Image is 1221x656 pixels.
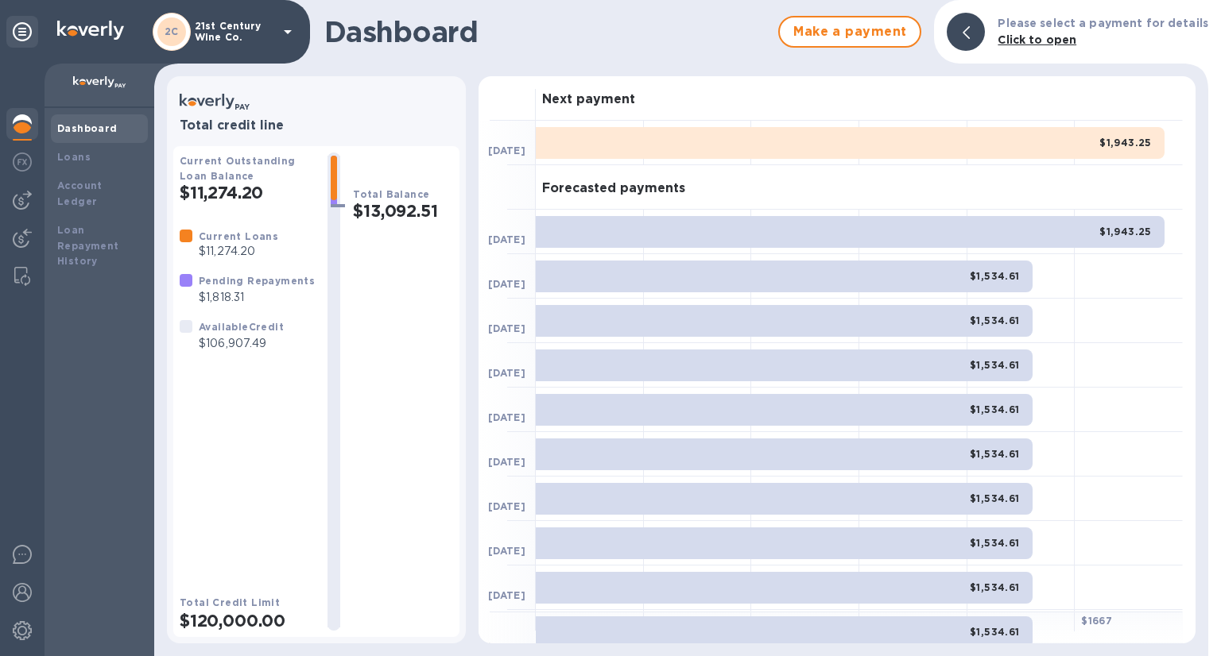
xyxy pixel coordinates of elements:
[778,16,921,48] button: Make a payment
[57,224,119,268] b: Loan Repayment History
[488,145,525,156] b: [DATE]
[488,500,525,512] b: [DATE]
[165,25,179,37] b: 2C
[970,314,1020,326] b: $1,534.61
[180,611,315,631] h2: $120,000.00
[488,589,525,601] b: [DATE]
[1099,137,1152,149] b: $1,943.25
[488,456,525,468] b: [DATE]
[199,321,284,333] b: Available Credit
[542,181,685,196] h3: Forecasted payments
[866,615,899,627] b: $ 1000
[488,322,525,334] b: [DATE]
[180,118,453,133] h3: Total credit line
[199,230,278,242] b: Current Loans
[57,151,91,163] b: Loans
[488,411,525,423] b: [DATE]
[180,596,280,608] b: Total Credit Limit
[199,289,315,306] p: $1,818.31
[970,581,1020,593] b: $1,534.61
[1081,615,1112,627] b: $ 1667
[353,201,453,221] h2: $13,092.51
[793,22,907,41] span: Make a payment
[57,179,103,207] b: Account Ledger
[970,359,1020,371] b: $1,534.61
[998,33,1076,46] b: Click to open
[488,233,525,245] b: [DATE]
[57,122,118,134] b: Dashboard
[758,615,785,627] b: $ 667
[650,615,677,627] b: $ 333
[353,188,429,200] b: Total Balance
[180,183,315,203] h2: $11,274.20
[488,278,525,290] b: [DATE]
[1099,226,1152,237] b: $1,943.25
[6,16,38,48] div: Unpin categories
[998,17,1208,29] b: Please select a payment for details
[324,15,770,48] h1: Dashboard
[542,92,635,107] h3: Next payment
[488,367,525,379] b: [DATE]
[970,448,1020,460] b: $1,534.61
[542,615,556,627] b: $ 0
[199,275,315,287] b: Pending Repayments
[970,626,1020,638] b: $1,534.61
[13,152,32,172] img: Foreign exchange
[970,537,1020,549] b: $1,534.61
[195,21,274,43] p: 21st Century Wine Co.
[488,545,525,557] b: [DATE]
[199,243,278,260] p: $11,274.20
[180,155,296,182] b: Current Outstanding Loan Balance
[970,270,1020,282] b: $1,534.61
[974,615,1005,627] b: $ 1333
[57,21,124,40] img: Logo
[970,492,1020,504] b: $1,534.61
[199,335,284,352] p: $106,907.49
[970,403,1020,415] b: $1,534.61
